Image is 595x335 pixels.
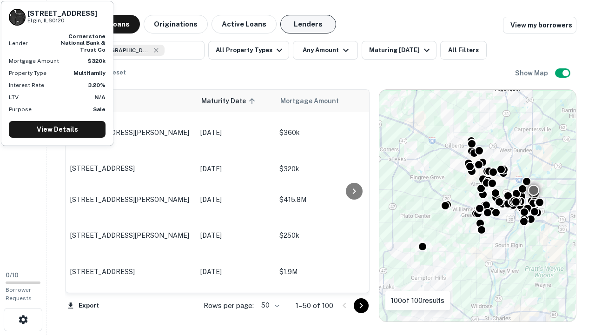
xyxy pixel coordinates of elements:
[200,164,270,174] p: [DATE]
[60,33,106,53] strong: cornerstone national bank & trust co
[503,17,576,33] a: View my borrowers
[94,94,106,100] strong: N/A
[200,230,270,241] p: [DATE]
[279,164,372,174] p: $320k
[280,95,351,107] span: Mortgage Amount
[9,105,32,114] p: Purpose
[9,81,44,89] p: Interest Rate
[296,300,333,311] p: 1–50 of 100
[208,41,289,60] button: All Property Types
[354,298,369,313] button: Go to next page
[515,68,549,78] h6: Show Map
[9,69,46,77] p: Property Type
[440,41,487,60] button: All Filters
[27,9,97,18] h6: [STREET_ADDRESS]
[9,121,106,138] a: View Details
[70,195,191,204] p: [STREET_ADDRESS][PERSON_NAME]
[6,272,19,279] span: 0 / 10
[369,45,432,56] div: Maturing [DATE]
[88,58,106,64] strong: $320k
[379,90,576,322] div: 0 0
[279,127,372,138] p: $360k
[212,15,277,33] button: Active Loans
[201,95,258,107] span: Maturity Date
[70,128,191,137] p: [STREET_ADDRESS][PERSON_NAME]
[258,299,281,312] div: 50
[362,41,436,60] button: Maturing [DATE]
[279,267,372,277] p: $1.9M
[196,90,275,112] th: Maturity Date
[70,164,191,173] p: [STREET_ADDRESS]
[204,300,254,311] p: Rows per page:
[549,261,595,305] iframe: Chat Widget
[279,230,372,241] p: $250k
[102,63,132,82] button: Reset
[6,287,32,301] span: Borrower Requests
[81,46,151,54] span: Elgin, [GEOGRAPHIC_DATA], [GEOGRAPHIC_DATA]
[200,267,270,277] p: [DATE]
[9,57,59,65] p: Mortgage Amount
[70,268,191,276] p: [STREET_ADDRESS]
[293,41,358,60] button: Any Amount
[93,106,106,113] strong: Sale
[200,127,270,138] p: [DATE]
[280,15,336,33] button: Lenders
[279,194,372,205] p: $415.8M
[70,231,191,240] p: [STREET_ADDRESS][PERSON_NAME]
[9,39,28,47] p: Lender
[9,93,19,101] p: LTV
[66,90,196,112] th: Location
[200,194,270,205] p: [DATE]
[275,90,377,112] th: Mortgage Amount
[391,295,444,306] p: 100 of 100 results
[73,70,106,76] strong: Multifamily
[27,16,97,25] p: Elgin, IL60120
[65,299,101,313] button: Export
[88,82,106,88] strong: 3.20%
[144,15,208,33] button: Originations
